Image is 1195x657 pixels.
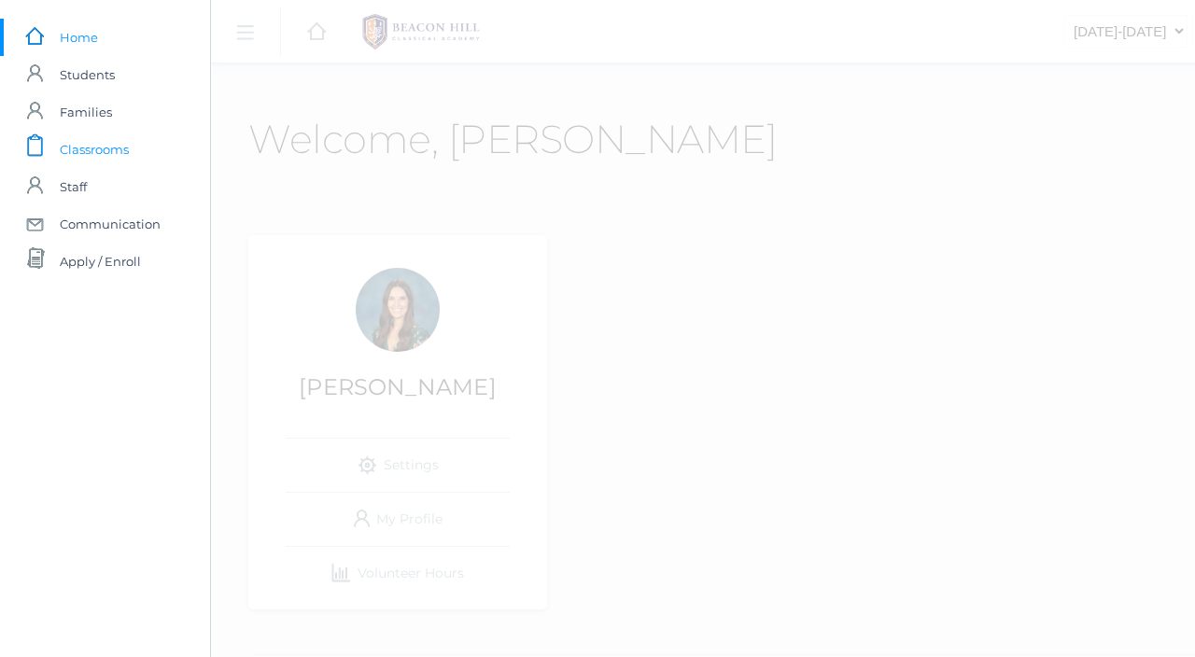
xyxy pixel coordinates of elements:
span: Communication [60,205,161,243]
span: Students [60,56,115,93]
span: Apply / Enroll [60,243,141,280]
span: Families [60,93,112,131]
span: Home [60,19,98,56]
span: Staff [60,168,87,205]
span: Classrooms [60,131,129,168]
